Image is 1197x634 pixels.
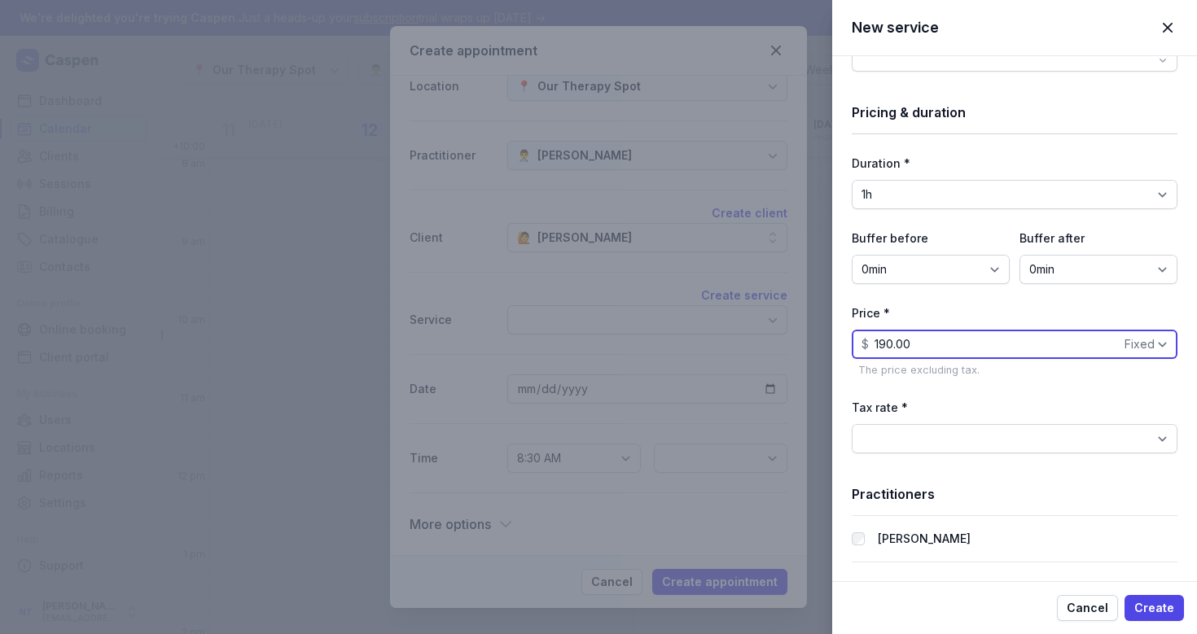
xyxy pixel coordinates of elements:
h1: Practitioners [852,483,1177,505]
button: Cancel [1057,595,1118,621]
div: Duration * [852,154,1177,173]
h2: New service [852,18,939,37]
div: Tax rate * [852,398,1177,418]
label: [PERSON_NAME] [878,529,971,549]
small: The price excluding tax. [858,364,980,376]
h1: Pricing & duration [852,101,1177,124]
span: Cancel [1067,598,1108,618]
div: Buffer before [852,229,1010,248]
div: Price * [852,304,1177,323]
div: Buffer after [1019,229,1177,248]
span: Create [1134,598,1174,618]
button: Create [1125,595,1184,621]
